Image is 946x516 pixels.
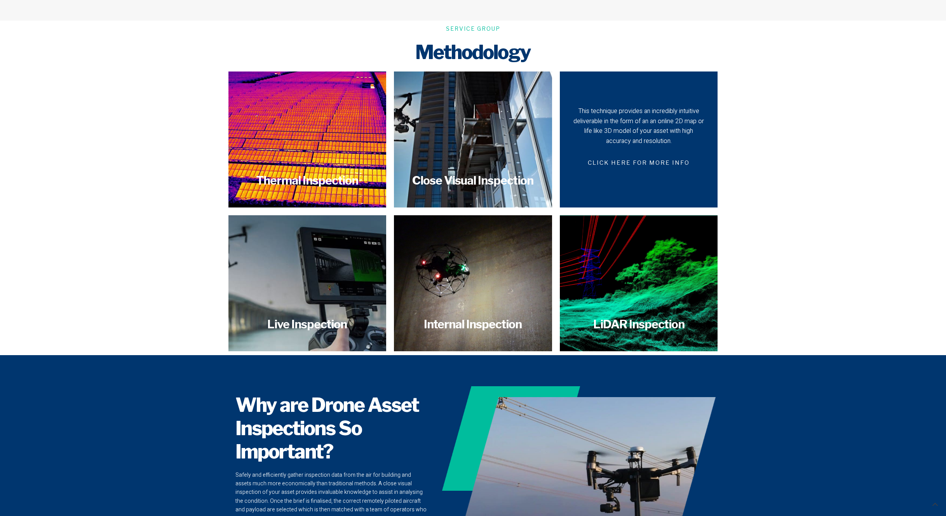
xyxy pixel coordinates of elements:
[578,154,699,172] span: CLICK HERE FOR MORE INFO
[408,248,538,318] div: Equipped with crash tolerant cages as well as advanced cameras and sensors, these specialist RPA'...
[235,393,427,463] h2: Why are Drone Asset Inspections So Important?
[242,263,373,303] div: A live stream of the inspection can be broadcasted to any device with an internet connection. Ask...
[242,106,373,146] div: Collecting data using conventional and drone thermal imaging means deterioration of materials, lo...
[573,220,704,320] div: The integration of drones equipped with Light Detection and Ranging (LiDAR) technology has revolu...
[573,106,704,146] div: This technique provides an incredibly intuitive deliverable in the form of an an online 2D map or...
[408,119,538,159] div: With the advance in technology of aerial systems and integrated zoom lenses cameras we have acces...
[247,154,368,172] span: Click here for more info
[578,328,699,346] span: CLICK HERE FOR MORE INFO
[560,71,718,207] a: This technique provides an incredibly intuitive deliverable in the form of an an online 2D map or...
[228,24,718,33] h6: Service Group
[228,40,718,64] h2: Methodology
